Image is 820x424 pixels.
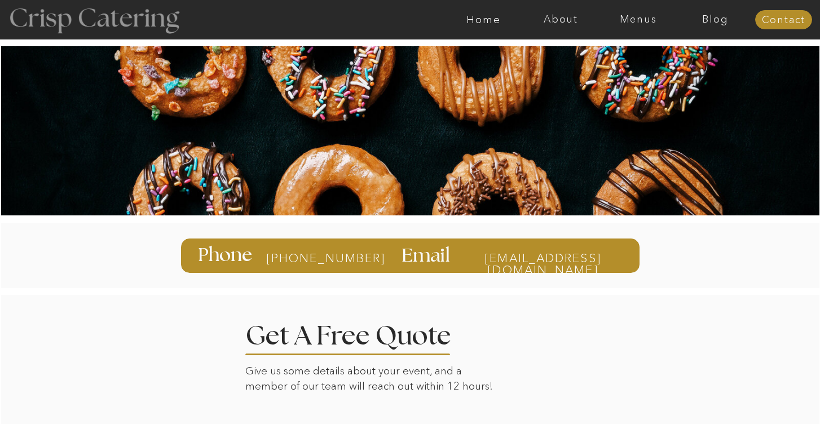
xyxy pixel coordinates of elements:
[245,323,486,344] h2: Get A Free Quote
[522,14,599,25] a: About
[198,246,255,265] h3: Phone
[445,14,522,25] a: Home
[245,364,501,397] p: Give us some details about your event, and a member of our team will reach out within 12 hours!
[462,252,623,263] a: [EMAIL_ADDRESS][DOMAIN_NAME]
[266,252,356,264] a: [PHONE_NUMBER]
[755,15,812,26] a: Contact
[402,246,453,264] h3: Email
[677,14,754,25] a: Blog
[599,14,677,25] a: Menus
